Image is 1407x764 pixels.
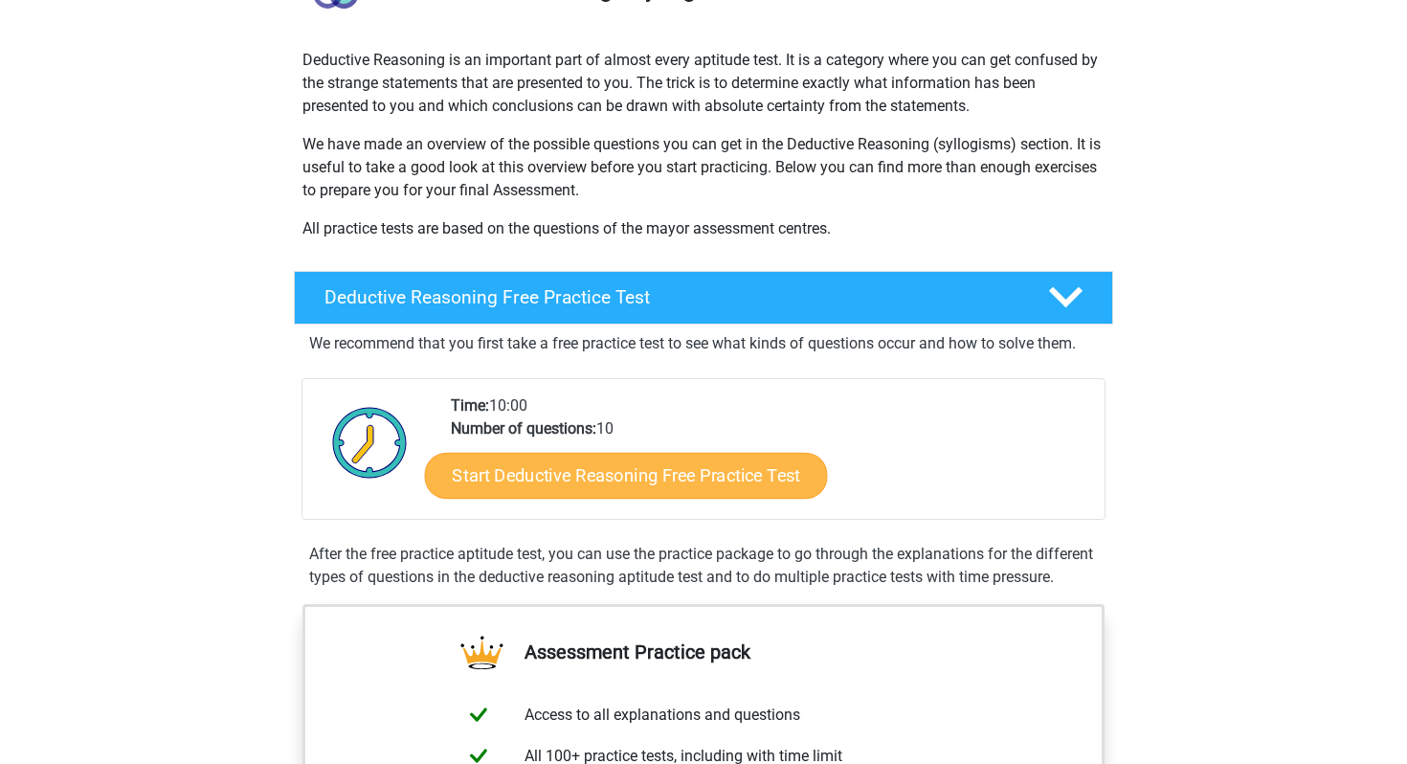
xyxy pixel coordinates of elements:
[322,394,418,490] img: Clock
[324,286,1017,308] h4: Deductive Reasoning Free Practice Test
[451,396,489,415] b: Time:
[425,452,828,498] a: Start Deductive Reasoning Free Practice Test
[309,332,1098,355] p: We recommend that you first take a free practice test to see what kinds of questions occur and ho...
[436,394,1104,519] div: 10:00 10
[302,217,1105,240] p: All practice tests are based on the questions of the mayor assessment centres.
[302,49,1105,118] p: Deductive Reasoning is an important part of almost every aptitude test. It is a category where yo...
[301,543,1105,589] div: After the free practice aptitude test, you can use the practice package to go through the explana...
[302,133,1105,202] p: We have made an overview of the possible questions you can get in the Deductive Reasoning (syllog...
[451,419,596,438] b: Number of questions:
[286,271,1121,325] a: Deductive Reasoning Free Practice Test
